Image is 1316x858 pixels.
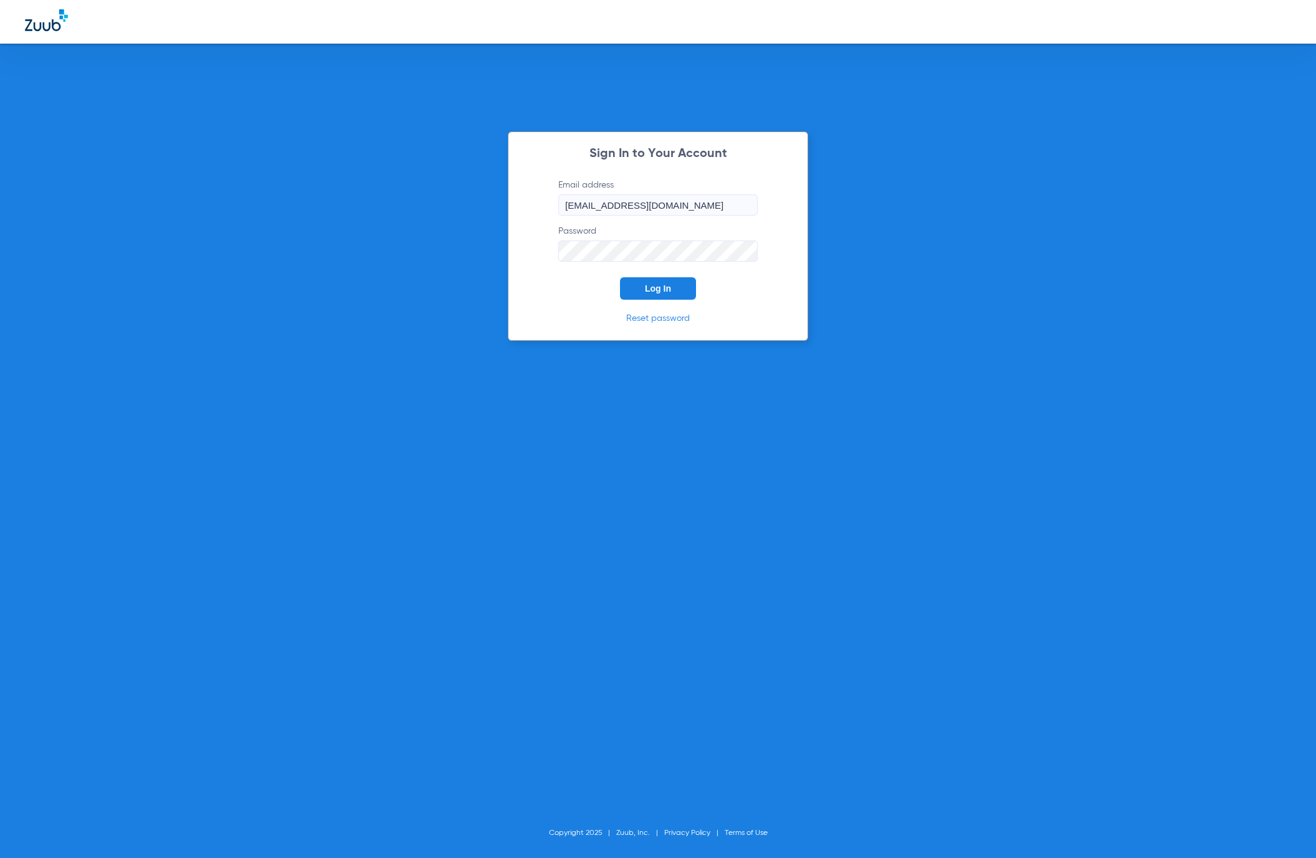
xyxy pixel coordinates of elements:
li: Copyright 2025 [549,827,616,839]
img: Zuub Logo [25,9,68,31]
a: Reset password [626,314,690,323]
span: Log In [645,284,671,293]
li: Zuub, Inc. [616,827,664,839]
h2: Sign In to Your Account [540,148,776,160]
label: Password [558,225,758,262]
iframe: Chat Widget [1254,798,1316,858]
a: Terms of Use [725,829,768,837]
input: Password [558,241,758,262]
input: Email address [558,194,758,216]
button: Log In [620,277,696,300]
label: Email address [558,179,758,216]
a: Privacy Policy [664,829,710,837]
